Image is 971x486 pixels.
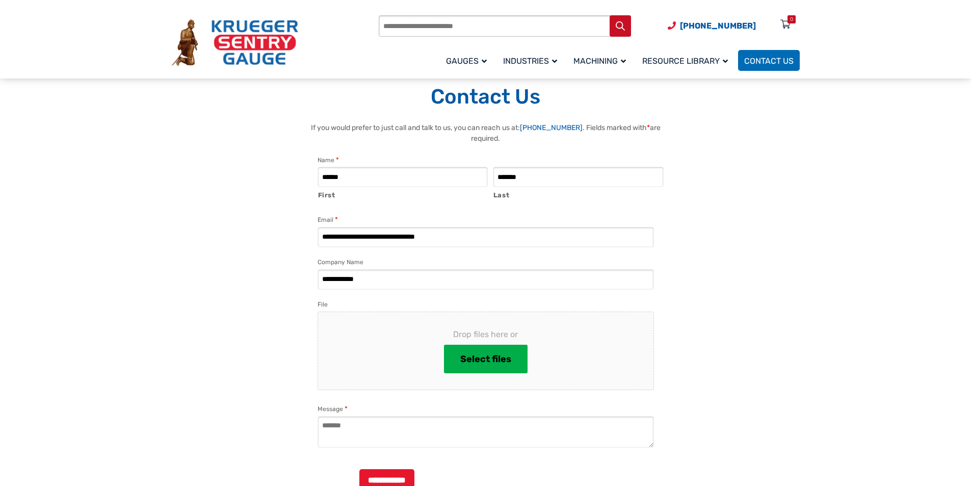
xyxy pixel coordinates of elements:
div: 0 [790,15,793,23]
span: Machining [573,56,626,66]
span: Industries [503,56,557,66]
h1: Contact Us [172,84,800,110]
a: Phone Number (920) 434-8860 [668,19,756,32]
label: Company Name [318,257,363,267]
a: Resource Library [636,48,738,72]
img: Krueger Sentry Gauge [172,19,298,66]
button: select files, file [444,345,528,373]
span: Resource Library [642,56,728,66]
p: If you would prefer to just call and talk to us, you can reach us at: . Fields marked with are re... [307,122,664,144]
legend: Name [318,155,339,165]
a: Gauges [440,48,497,72]
a: Industries [497,48,567,72]
label: File [318,299,328,310]
a: Contact Us [738,50,800,71]
label: Message [318,404,348,414]
a: Machining [567,48,636,72]
label: First [318,188,488,200]
a: [PHONE_NUMBER] [520,123,583,132]
span: Gauges [446,56,487,66]
span: Contact Us [744,56,794,66]
label: Last [493,188,664,200]
span: [PHONE_NUMBER] [680,21,756,31]
label: Email [318,215,338,225]
span: Drop files here or [334,328,637,341]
